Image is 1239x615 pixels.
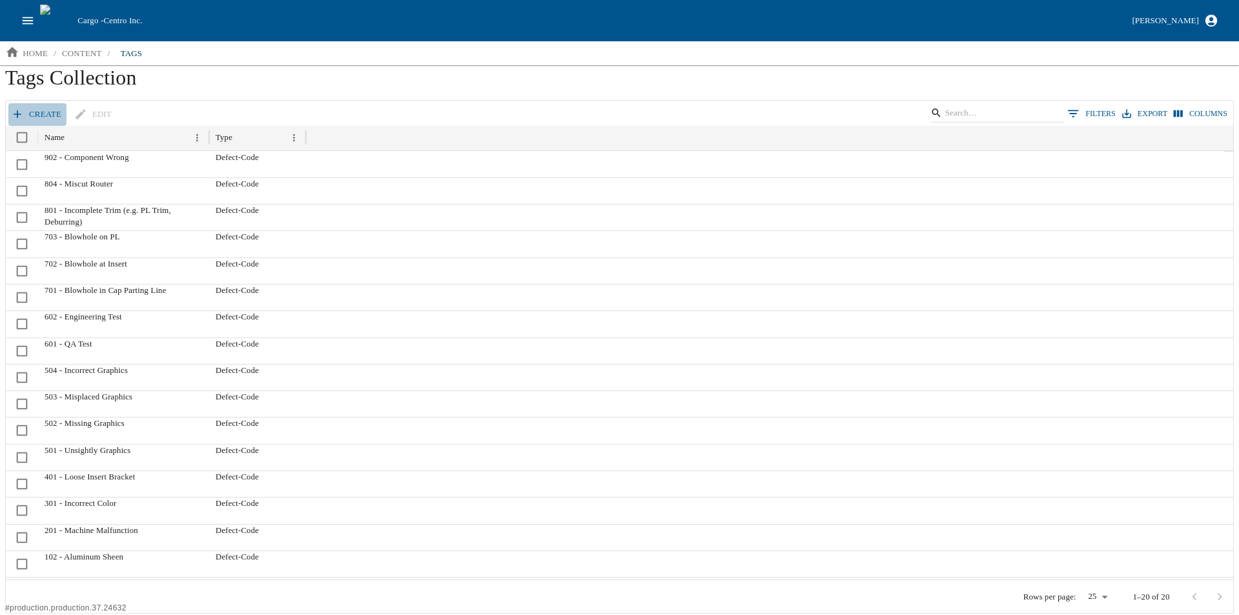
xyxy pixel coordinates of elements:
p: home [23,47,48,60]
p: tags [121,47,143,60]
div: Defect-Code [209,284,306,310]
a: tags [110,43,152,64]
button: Menu [285,129,303,146]
p: Rows per page: [1023,591,1076,603]
div: 101 - Release Pull-Off [38,577,209,603]
div: 501 - Unsightly Graphics [38,444,209,470]
div: 601 - QA Test [38,338,209,364]
button: Menu [188,129,206,146]
div: 102 - Aluminum Sheen [38,550,209,577]
div: 503 - Misplaced Graphics [38,390,209,417]
button: [PERSON_NAME] [1127,10,1224,32]
div: 502 - Missing Graphics [38,417,209,443]
button: Export [1119,105,1171,123]
div: Defect-Code [209,204,306,230]
div: Cargo - [72,14,1127,27]
div: 702 - Blowhole at Insert [38,257,209,284]
div: 602 - Engineering Test [38,310,209,337]
div: Defect-Code [209,577,306,603]
input: Search… [945,104,1045,122]
button: Sort [234,129,251,146]
div: 701 - Blowhole in Cap Parting Line [38,284,209,310]
div: 401 - Loose Insert Bracket [38,470,209,497]
div: Defect-Code [209,364,306,390]
div: Type [216,133,232,143]
div: 804 - Miscut Router [38,177,209,204]
a: create [8,103,66,126]
button: Select columns [1171,105,1231,123]
img: cargo logo [40,5,72,37]
div: Defect-Code [209,177,306,204]
span: Centro Inc. [103,15,142,25]
div: 703 - Blowhole on PL [38,230,209,257]
div: Defect-Code [209,444,306,470]
div: Defect-Code [209,470,306,497]
button: Sort [66,129,83,146]
div: Defect-Code [209,390,306,417]
div: Defect-Code [209,338,306,364]
div: Defect-Code [209,524,306,550]
div: 201 - Machine Malfunction [38,524,209,550]
div: [PERSON_NAME] [1132,14,1198,28]
div: 801 - Incomplete Trim (e.g. PL Trim, Deburring) [38,204,209,230]
div: 301 - Incorrect Color [38,497,209,523]
div: 25 [1081,588,1112,606]
div: 902 - Component Wrong [38,151,209,177]
div: Defect-Code [209,230,306,257]
div: Search [931,104,1064,125]
li: / [108,47,110,60]
a: content [57,43,107,64]
p: 1–20 of 20 [1133,591,1169,603]
p: content [62,47,102,60]
li: / [54,47,56,60]
div: Defect-Code [209,257,306,284]
h1: Tags Collection [5,65,1234,100]
div: 504 - Incorrect Graphics [38,364,209,390]
div: Name [45,133,65,143]
button: Show filters [1064,104,1119,123]
div: Defect-Code [209,151,306,177]
div: Defect-Code [209,417,306,443]
div: Defect-Code [209,497,306,523]
div: Defect-Code [209,310,306,337]
div: Defect-Code [209,550,306,577]
button: open drawer [15,8,40,33]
